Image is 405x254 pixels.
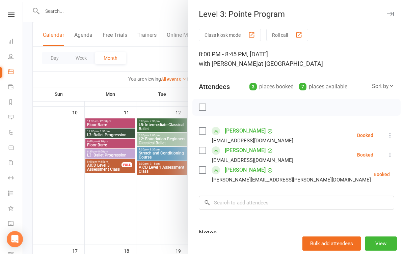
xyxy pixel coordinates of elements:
[199,29,261,41] button: Class kiosk mode
[8,217,23,232] a: General attendance kiosk mode
[8,50,23,65] a: People
[357,152,373,157] div: Booked
[299,83,306,90] div: 7
[225,125,266,136] a: [PERSON_NAME]
[249,82,294,91] div: places booked
[199,82,230,91] div: Attendees
[8,34,23,50] a: Dashboard
[249,83,257,90] div: 3
[7,231,23,247] div: Open Intercom Messenger
[199,228,217,237] div: Notes
[212,136,293,145] div: [EMAIL_ADDRESS][DOMAIN_NAME]
[357,133,373,138] div: Booked
[8,141,23,156] a: Product Sales
[199,50,394,68] div: 8:00 PM - 8:45 PM, [DATE]
[199,60,258,67] span: with [PERSON_NAME]
[225,145,266,156] a: [PERSON_NAME]
[372,82,394,91] div: Sort by
[8,80,23,95] a: Payments
[188,9,405,19] div: Level 3: Pointe Program
[374,172,390,177] div: Booked
[299,82,347,91] div: places available
[8,201,23,217] a: What's New
[8,95,23,110] a: Reports
[365,236,397,251] button: View
[266,29,308,41] button: Roll call
[258,60,323,67] span: at [GEOGRAPHIC_DATA]
[199,196,394,210] input: Search to add attendees
[225,165,266,175] a: [PERSON_NAME]
[212,175,371,184] div: [PERSON_NAME][EMAIL_ADDRESS][PERSON_NAME][DOMAIN_NAME]
[212,156,293,165] div: [EMAIL_ADDRESS][DOMAIN_NAME]
[8,65,23,80] a: Calendar
[302,236,361,251] button: Bulk add attendees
